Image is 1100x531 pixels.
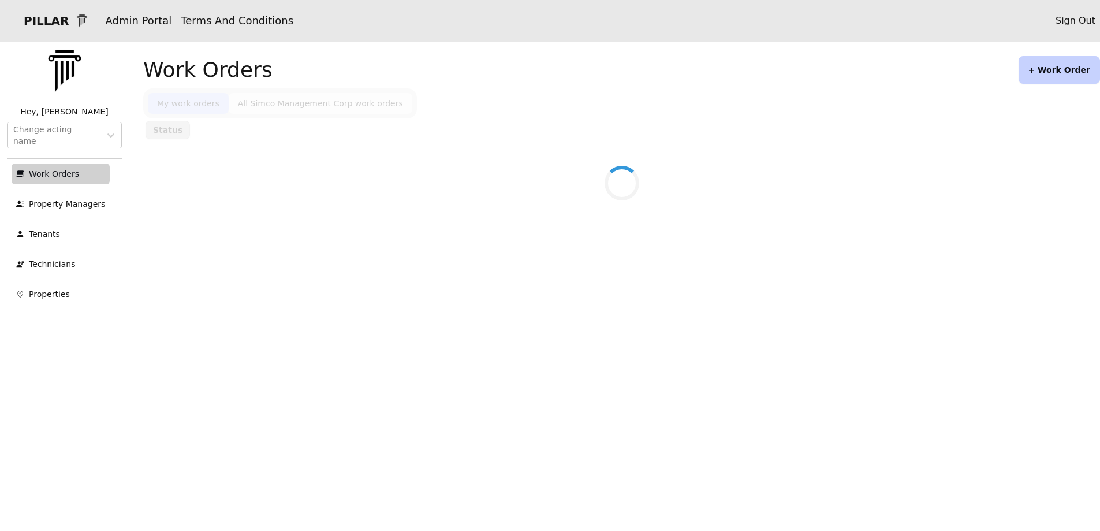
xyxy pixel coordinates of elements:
[5,7,100,35] a: PILLAR
[143,58,273,81] h1: Work Orders
[12,224,110,244] a: Tenants
[12,254,110,274] a: Technicians
[12,284,110,305] a: Properties
[105,14,171,27] a: Admin Portal
[1056,14,1095,28] a: Sign Out
[12,164,110,184] a: Work Orders
[12,194,110,214] a: Property Managers
[1019,56,1100,84] button: + Work Order
[29,198,105,210] p: Property Managers
[73,12,91,29] img: 1
[36,42,94,100] img: PILLAR
[29,288,70,300] p: Properties
[29,228,60,240] p: Tenants
[7,106,122,117] p: Hey, [PERSON_NAME]
[29,168,79,180] p: Work Orders
[181,14,293,27] a: Terms And Conditions
[14,13,69,29] p: PILLAR
[29,258,75,270] p: Technicians
[13,124,94,147] div: Change acting name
